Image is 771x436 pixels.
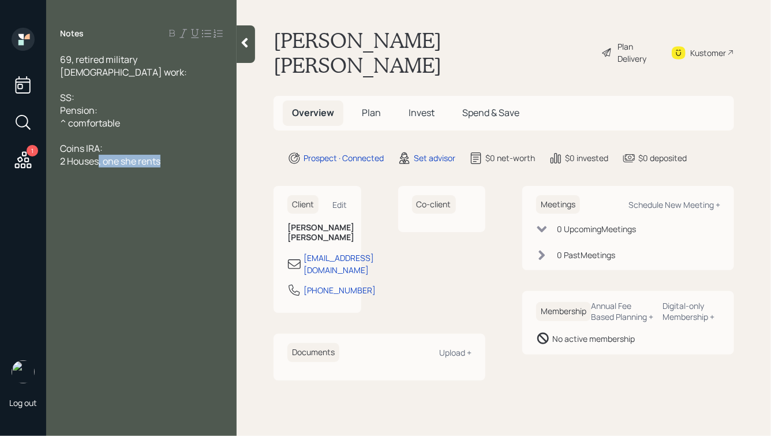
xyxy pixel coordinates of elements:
[565,152,608,164] div: $0 invested
[60,53,137,66] span: 69, retired military
[362,106,381,119] span: Plan
[60,117,120,129] span: ^ comfortable
[439,347,471,358] div: Upload +
[60,142,103,155] span: Coins IRA:
[12,360,35,383] img: hunter_neumayer.jpg
[60,155,160,167] span: 2 Houses, one she rents
[287,195,319,214] h6: Client
[287,223,347,243] h6: [PERSON_NAME] [PERSON_NAME]
[304,152,384,164] div: Prospect · Connected
[60,104,98,117] span: Pension:
[292,106,334,119] span: Overview
[618,40,657,65] div: Plan Delivery
[304,284,376,296] div: [PHONE_NUMBER]
[557,249,615,261] div: 0 Past Meeting s
[552,333,635,345] div: No active membership
[462,106,519,119] span: Spend & Save
[414,152,455,164] div: Set advisor
[409,106,435,119] span: Invest
[536,302,591,321] h6: Membership
[60,91,74,104] span: SS:
[690,47,726,59] div: Kustomer
[638,152,687,164] div: $0 deposited
[287,343,339,362] h6: Documents
[485,152,535,164] div: $0 net-worth
[412,195,456,214] h6: Co-client
[60,28,84,39] label: Notes
[591,300,654,322] div: Annual Fee Based Planning +
[27,145,38,156] div: 1
[274,28,592,77] h1: [PERSON_NAME] [PERSON_NAME]
[304,252,374,276] div: [EMAIL_ADDRESS][DOMAIN_NAME]
[557,223,636,235] div: 0 Upcoming Meeting s
[60,66,187,79] span: [DEMOGRAPHIC_DATA] work:
[628,199,720,210] div: Schedule New Meeting +
[536,195,580,214] h6: Meetings
[663,300,720,322] div: Digital-only Membership +
[9,397,37,408] div: Log out
[333,199,347,210] div: Edit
